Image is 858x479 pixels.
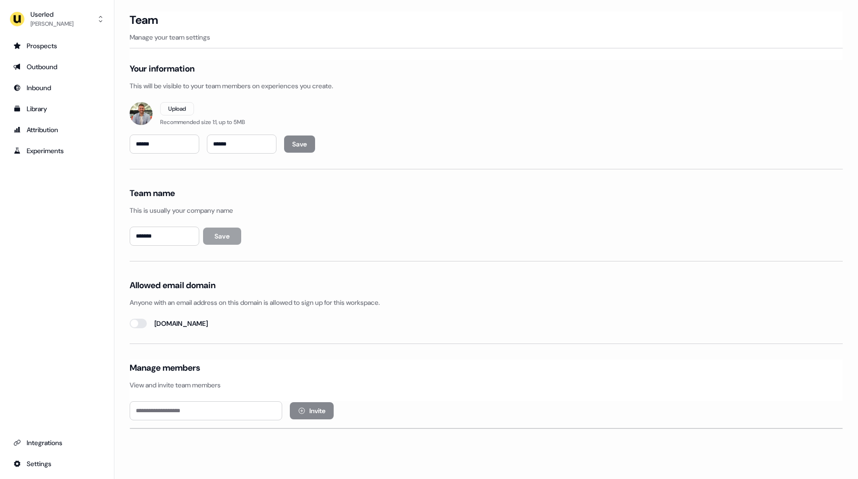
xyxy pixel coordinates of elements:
a: Go to integrations [8,456,106,471]
p: Anyone with an email address on this domain is allowed to sign up for this workspace. [130,298,843,307]
h4: Team name [130,187,175,199]
div: [PERSON_NAME] [31,19,73,29]
a: Go to integrations [8,435,106,450]
button: Save [203,228,241,245]
h4: Manage members [130,362,200,374]
h4: Your information [130,63,194,74]
div: Prospects [13,41,101,51]
p: View and invite team members [130,380,843,390]
a: Go to templates [8,101,106,116]
a: Go to experiments [8,143,106,158]
button: Upload [160,102,194,115]
div: Library [13,104,101,114]
p: This will be visible to your team members on experiences you create. [130,81,843,91]
div: Settings [13,459,101,469]
div: Userled [31,10,73,19]
div: Attribution [13,125,101,135]
h4: Allowed email domain [130,280,215,291]
a: Go to prospects [8,38,106,53]
p: This is usually your company name [130,206,843,215]
div: Recommended size 1:1, up to 5MB [160,117,245,127]
img: eyJ0eXBlIjoicHJveHkiLCJzcmMiOiJodHRwczovL2ltYWdlcy5jbGVyay5kZXYvb2F1dGhfZ29vZ2xlL2ltZ18ydlhmdEFxN... [130,102,153,125]
label: [DOMAIN_NAME] [154,319,208,328]
a: Go to outbound experience [8,59,106,74]
button: Userled[PERSON_NAME] [8,8,106,31]
a: Go to attribution [8,122,106,137]
div: Experiments [13,146,101,156]
h3: Team [130,13,158,27]
p: Manage your team settings [130,32,843,42]
div: Inbound [13,83,101,93]
a: Go to Inbound [8,80,106,95]
div: Integrations [13,438,101,448]
div: Outbound [13,62,101,72]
